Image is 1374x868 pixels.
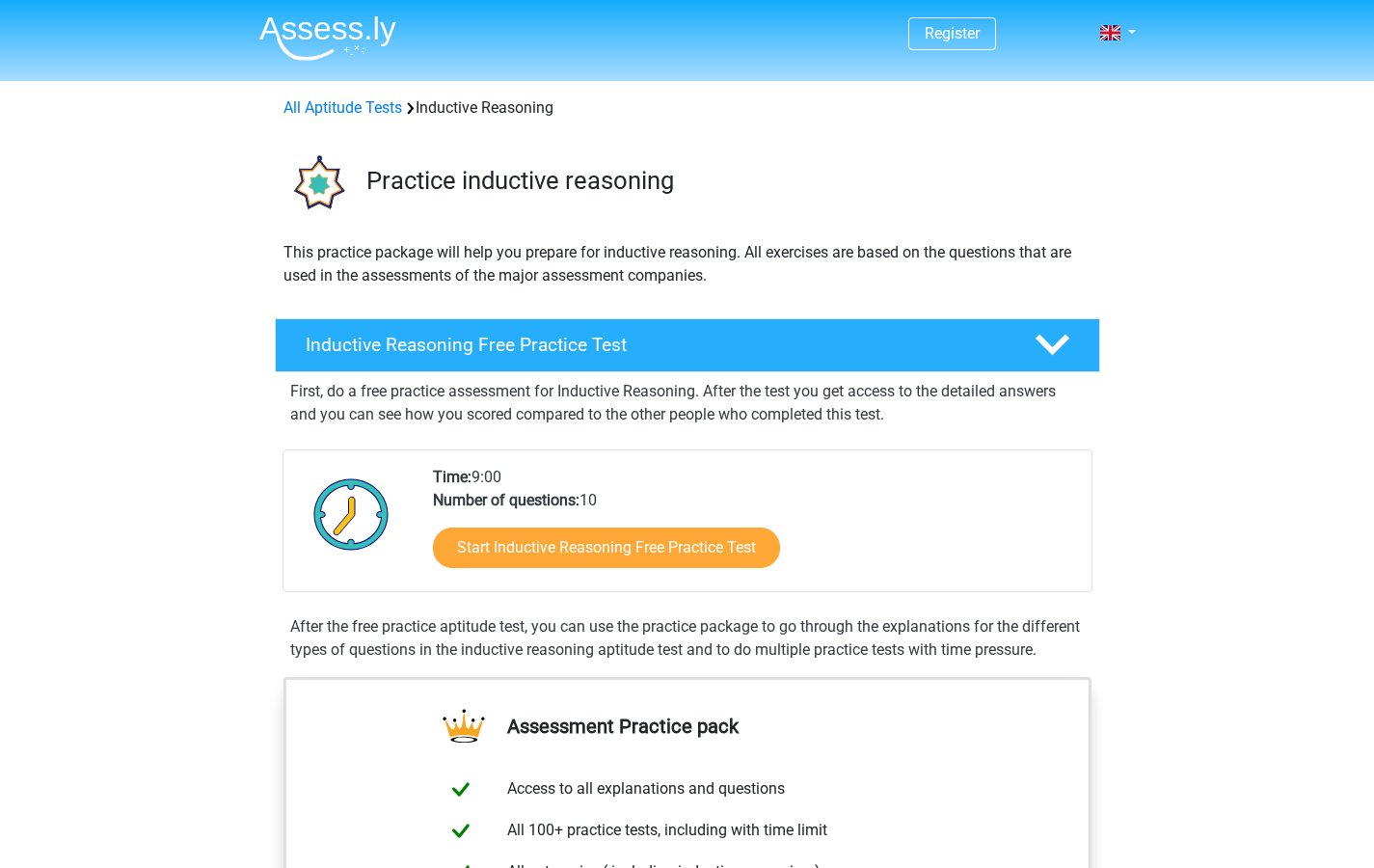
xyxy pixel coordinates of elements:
[433,528,780,568] a: Start Inductive Reasoning Free Practice Test
[283,241,1091,287] p: This practice package will help you prepare for inductive reasoning. All exercises are based on t...
[303,466,400,562] img: Clock
[259,15,396,61] img: Assessly
[283,98,402,117] a: All Aptitude Tests
[306,334,1004,356] h4: Inductive Reasoning Free Practice Test
[433,491,579,509] b: Number of questions:
[433,468,471,486] b: Time:
[267,318,1108,372] a: Inductive Reasoning Free Practice Test
[925,24,980,42] a: Register
[290,380,1085,426] p: First, do a free practice assessment for Inductive Reasoning. After the test you get access to th...
[276,96,1099,120] div: Inductive Reasoning
[418,466,1091,591] div: 9:00 10
[366,166,1085,196] h3: Practice inductive reasoning
[283,615,1092,662] div: After the free practice aptitude test, you can use the practice package to go through the explana...
[276,143,358,225] img: inductive reasoning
